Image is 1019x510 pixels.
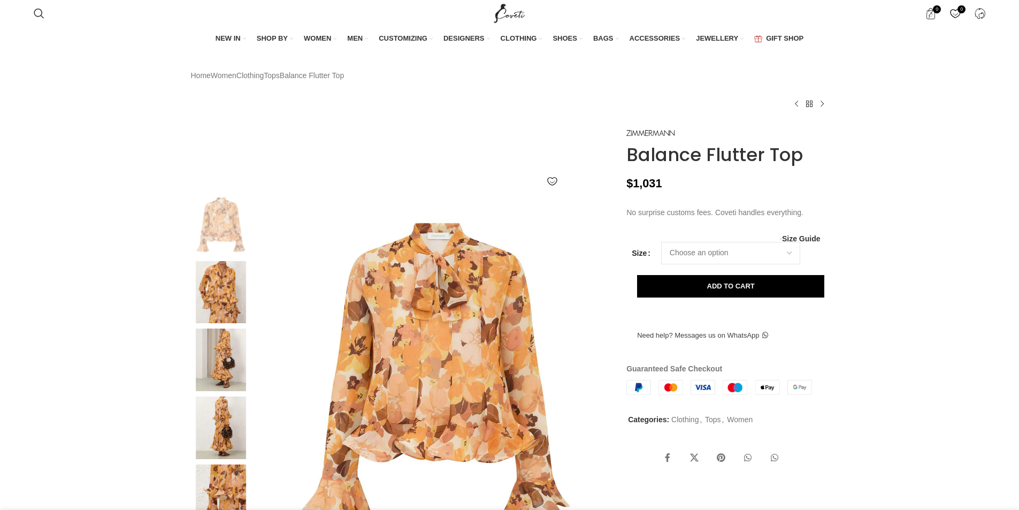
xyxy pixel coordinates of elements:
img: Zimmermann dresses [188,397,254,459]
button: Add to cart [637,275,824,298]
span: CUSTOMIZING [379,34,427,43]
a: 0 [920,3,941,24]
span: DESIGNERS [443,34,485,43]
span: CLOTHING [501,34,537,43]
a: Tops [705,415,721,424]
a: CUSTOMIZING [379,28,433,50]
span: Categories: [628,415,669,424]
span: GIFT SHOP [766,34,803,43]
span: Balance Flutter Top [280,70,344,81]
img: GiftBag [754,35,762,42]
span: $ [626,177,633,190]
span: NEW IN [216,34,241,43]
a: NEW IN [216,28,246,50]
a: Next product [816,97,829,110]
a: DESIGNERS [443,28,490,50]
a: Home [191,70,211,81]
strong: Guaranteed Safe Checkout [626,364,722,373]
span: , [722,414,724,425]
span: , [700,414,702,425]
div: Main navigation [28,28,991,50]
a: ACCESSORIES [630,28,686,50]
span: 0 [933,5,941,13]
a: Pinterest social link [710,447,732,469]
div: My Wishlist [944,3,966,24]
a: Clothing [236,70,264,81]
a: 0 [944,3,966,24]
a: X social link [684,447,705,469]
a: SHOES [553,28,583,50]
span: MEN [347,34,363,43]
a: Women [727,415,753,424]
a: WOMEN [304,28,336,50]
img: Zimmermann dresses [188,261,254,324]
span: SHOES [553,34,577,43]
img: Zimmermann dress [188,329,254,391]
a: Clothing [671,415,699,424]
span: SHOP BY [257,34,288,43]
a: CLOTHING [501,28,542,50]
a: WhatsApp social link [764,447,785,469]
span: JEWELLERY [696,34,738,43]
a: Previous product [790,97,803,110]
a: Women [211,70,236,81]
span: 0 [957,5,966,13]
a: Tops [264,70,280,81]
a: JEWELLERY [696,28,744,50]
a: SHOP BY [257,28,293,50]
h1: Balance Flutter Top [626,144,828,166]
a: WhatsApp social link [737,447,758,469]
bdi: 1,031 [626,177,662,190]
a: Site logo [492,9,527,17]
a: BAGS [593,28,619,50]
span: WOMEN [304,34,331,43]
a: Need help? Messages us on WhatsApp [626,324,778,347]
a: GIFT SHOP [754,28,803,50]
span: BAGS [593,34,614,43]
p: No surprise customs fees. Coveti handles everything. [626,207,828,218]
a: Facebook social link [657,447,678,469]
img: Zimmermann dress [188,193,254,256]
a: MEN [347,28,368,50]
img: Zimmermann [626,130,675,136]
nav: Breadcrumb [191,70,344,81]
label: Size [632,247,650,259]
a: Search [28,3,50,24]
img: guaranteed-safe-checkout-bordered.j [626,380,812,395]
span: ACCESSORIES [630,34,680,43]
